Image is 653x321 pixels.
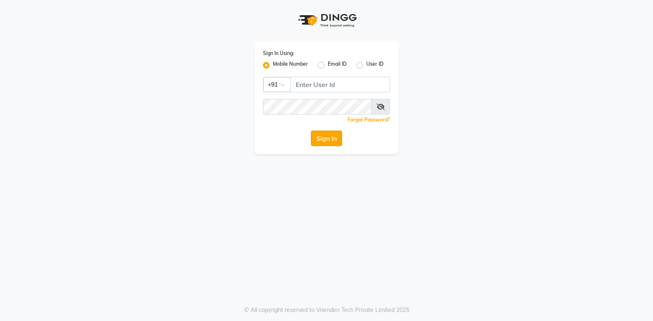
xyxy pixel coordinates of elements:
img: logo1.svg [294,8,359,32]
label: Mobile Number [273,60,308,70]
input: Username [263,99,372,115]
label: User ID [366,60,384,70]
input: Username [290,77,390,92]
a: Forgot Password? [347,117,390,123]
label: Email ID [328,60,347,70]
button: Sign In [311,131,342,146]
label: Sign In Using: [263,50,294,57]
